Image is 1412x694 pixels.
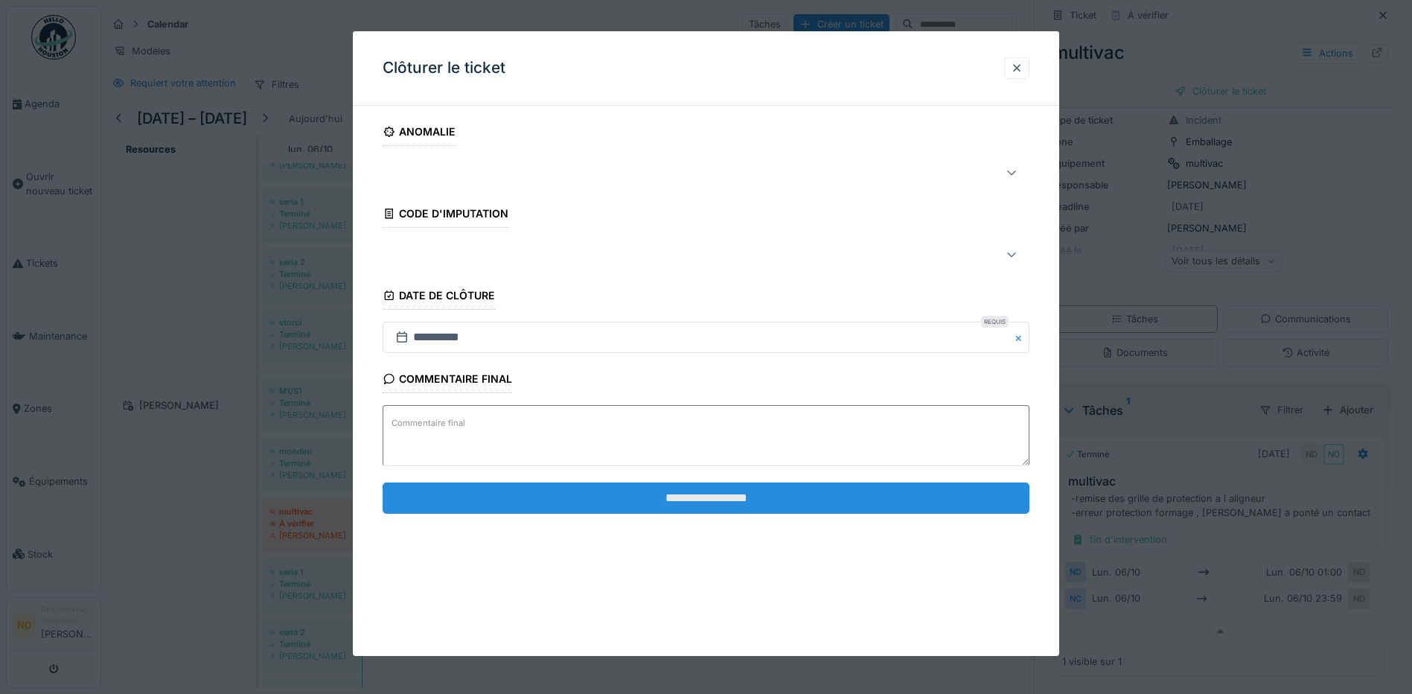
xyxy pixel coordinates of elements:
button: Close [1013,322,1029,353]
div: Anomalie [383,121,456,146]
h3: Clôturer le ticket [383,59,505,77]
div: Code d'imputation [383,203,508,228]
div: Commentaire final [383,368,512,393]
div: Requis [981,316,1009,328]
div: Date de clôture [383,284,495,310]
label: Commentaire final [389,414,468,433]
